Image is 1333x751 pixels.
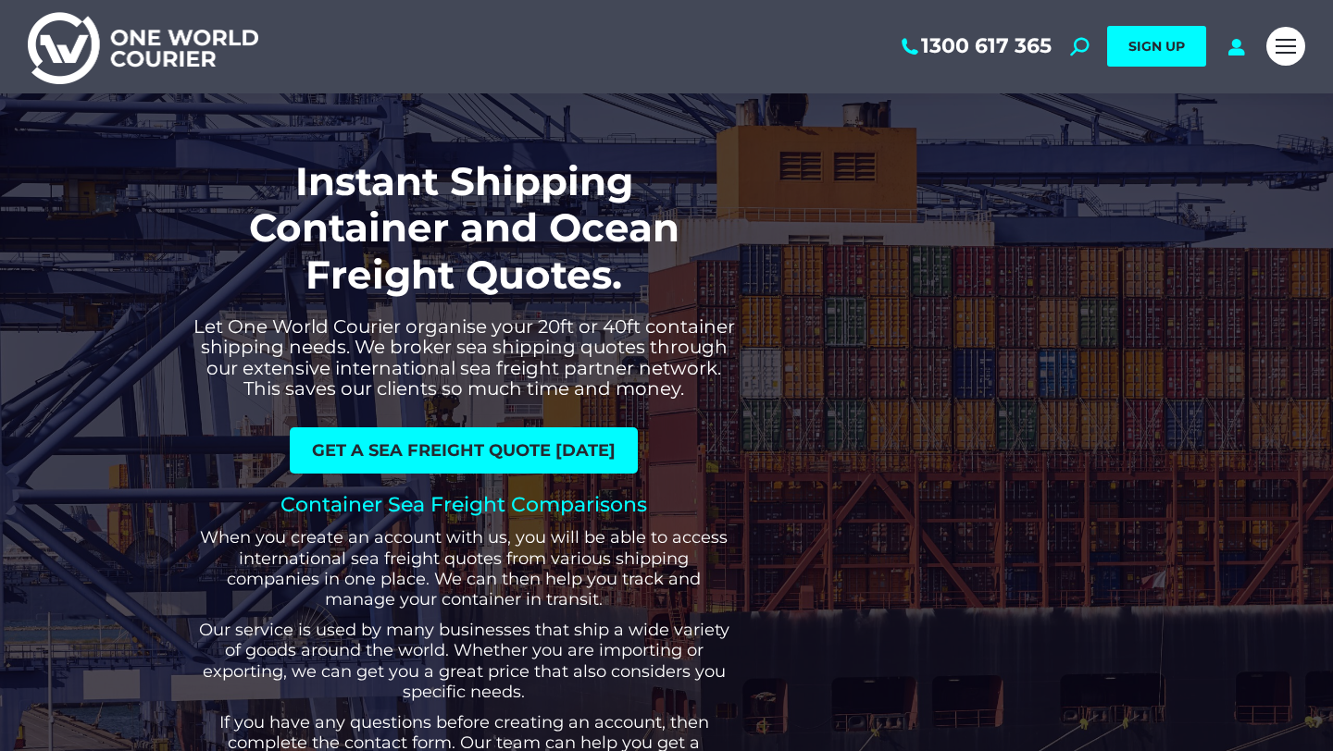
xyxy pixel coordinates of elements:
span: Get a sea freight quote [DATE] [312,442,616,459]
p: Let One World Courier organise your 20ft or 40ft container shipping needs. We broker sea shipping... [193,316,735,400]
h2: Instant Shipping Container and Ocean Freight Quotes. [193,158,735,298]
span: SIGN UP [1128,38,1185,55]
a: Get a sea freight quote [DATE] [290,427,638,474]
a: SIGN UP [1107,26,1206,67]
p: Our service is used by many businesses that ship a wide variety of goods around the world. Whethe... [193,620,735,703]
h2: Container Sea Freight Comparisons [193,492,735,519]
img: One World Courier [28,9,258,84]
a: 1300 617 365 [898,34,1052,58]
a: Mobile menu icon [1266,27,1305,66]
p: When you create an account with us, you will be able to access international sea freight quotes f... [193,527,735,610]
